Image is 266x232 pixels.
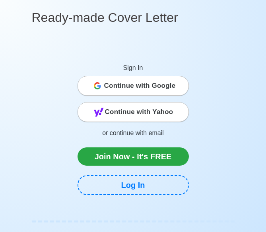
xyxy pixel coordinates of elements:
[78,102,189,122] button: Continue with Yahoo
[78,63,189,73] p: Sign In
[78,76,189,96] button: Continue with Google
[78,175,189,195] a: Log In
[78,128,189,138] p: or continue with email
[105,104,173,120] span: Continue with Yahoo
[32,10,235,25] h2: Ready-made Cover Letter
[104,78,176,94] span: Continue with Google
[78,147,189,166] a: Join Now - It's FREE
